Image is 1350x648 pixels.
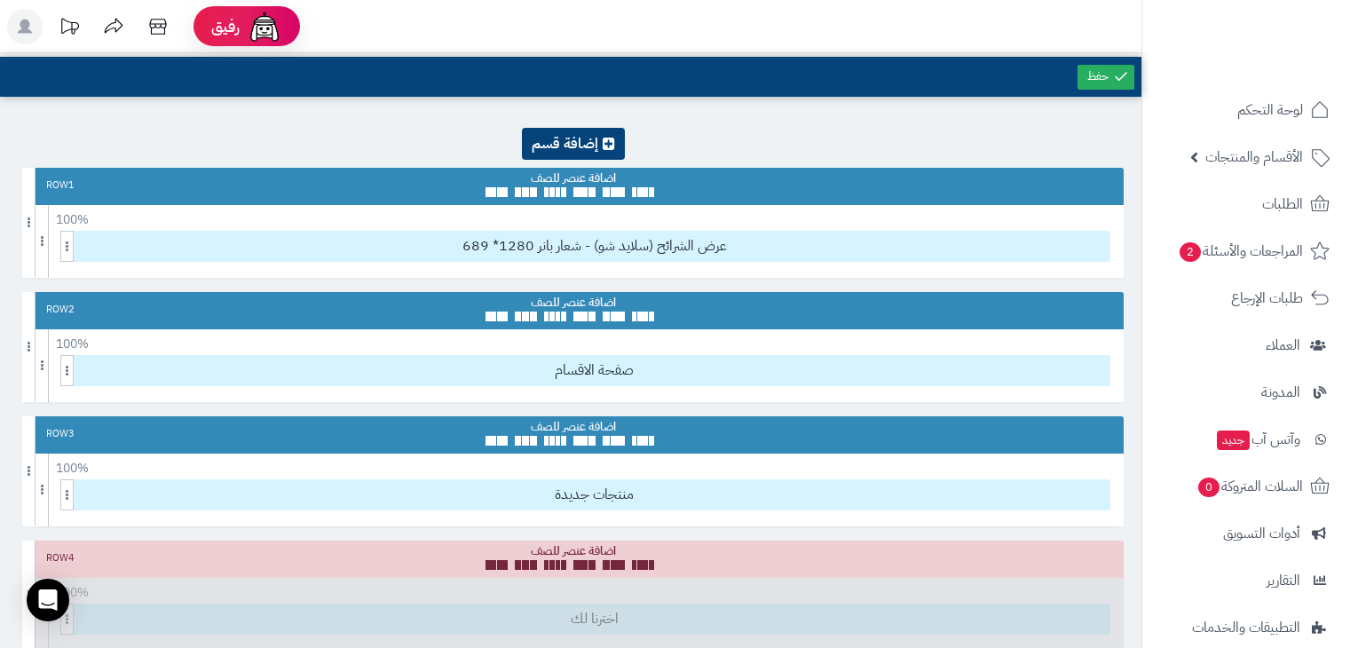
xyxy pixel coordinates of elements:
span: رفيق [211,16,240,37]
a: السلات المتروكة0 [1153,465,1339,508]
span: عرض الشرائح (سلايد شو) - شعار بانر 1280* 689 [79,232,1109,261]
a: طلبات الإرجاع [1153,277,1339,320]
span: صفحة الاقسام [79,356,1109,385]
a: المراجعات والأسئلة2 [1153,230,1339,273]
span: العملاء [1266,333,1300,358]
span: منتجات جديدة [79,480,1109,510]
div: Row 2 [46,303,75,317]
span: 100 % [54,457,90,480]
a: أدوات التسويق [1153,512,1339,555]
a: التقارير [1153,559,1339,602]
span: جديد [1217,431,1250,450]
span: طلبات الإرجاع [1231,286,1303,311]
div: Row 3 [46,427,75,441]
span: التقارير [1267,568,1300,593]
span: لوحة التحكم [1237,98,1303,122]
span: 100 % [54,333,90,356]
a: الطلبات [1153,183,1339,225]
a: المدونة [1153,371,1339,414]
a: العملاء [1153,324,1339,367]
div: Open Intercom Messenger [27,579,69,621]
span: وآتس آب [1215,427,1300,452]
a: لوحة التحكم [1153,89,1339,131]
span: 2 [1180,242,1201,262]
span: المدونة [1261,380,1300,405]
span: أدوات التسويق [1223,521,1300,546]
a: وآتس آبجديد [1153,418,1339,461]
span: الطلبات [1262,192,1303,217]
a: تحديثات المنصة [47,9,91,49]
span: المراجعات والأسئلة [1178,239,1303,264]
div: Row 4 [46,551,75,565]
span: 0 [1198,478,1220,497]
img: ai-face.png [247,9,282,44]
span: التطبيقات والخدمات [1192,615,1300,640]
span: 100 % [54,209,90,232]
div: Row 1 [46,178,75,193]
span: الأقسام والمنتجات [1205,145,1303,170]
span: السلات المتروكة [1196,474,1303,499]
span: Top [522,128,625,154]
